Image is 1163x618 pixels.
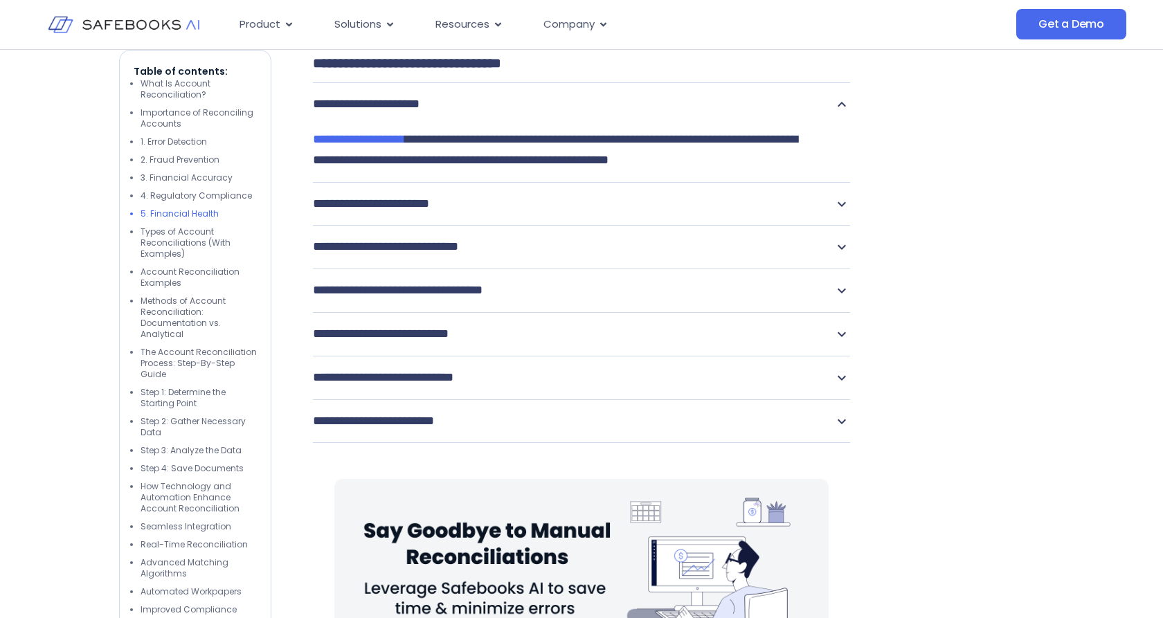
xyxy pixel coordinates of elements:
[141,386,257,408] li: Step 1: Determine the Starting Point
[141,556,257,579] li: Advanced Matching Algorithms
[141,462,257,473] li: Step 4: Save Documents
[141,154,257,165] li: 2. Fraud Prevention
[141,208,257,219] li: 5. Financial Health
[141,190,257,201] li: 4. Regulatory Compliance
[141,603,257,615] li: Improved Compliance
[141,78,257,100] li: What Is Account Reconciliation?
[228,11,878,38] nav: Menu
[141,107,257,129] li: Importance of Reconciling Accounts
[240,17,280,33] span: Product
[1016,9,1126,39] a: Get a Demo
[334,17,381,33] span: Solutions
[134,64,257,78] p: Table of contents:
[543,17,595,33] span: Company
[1038,17,1104,31] span: Get a Demo
[141,226,257,259] li: Types of Account Reconciliations (With Examples)
[141,266,257,288] li: Account Reconciliation Examples
[435,17,489,33] span: Resources
[141,295,257,339] li: Methods of Account Reconciliation: Documentation vs. Analytical
[141,415,257,437] li: Step 2: Gather Necessary Data
[141,346,257,379] li: The Account Reconciliation Process: Step-By-Step Guide
[141,172,257,183] li: 3. Financial Accuracy
[141,520,257,531] li: Seamless Integration
[141,136,257,147] li: 1. Error Detection
[141,444,257,455] li: Step 3: Analyze the Data
[228,11,878,38] div: Menu Toggle
[141,585,257,597] li: Automated Workpapers
[141,480,257,514] li: How Technology and Automation Enhance Account Reconciliation
[141,538,257,549] li: Real-Time Reconciliation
